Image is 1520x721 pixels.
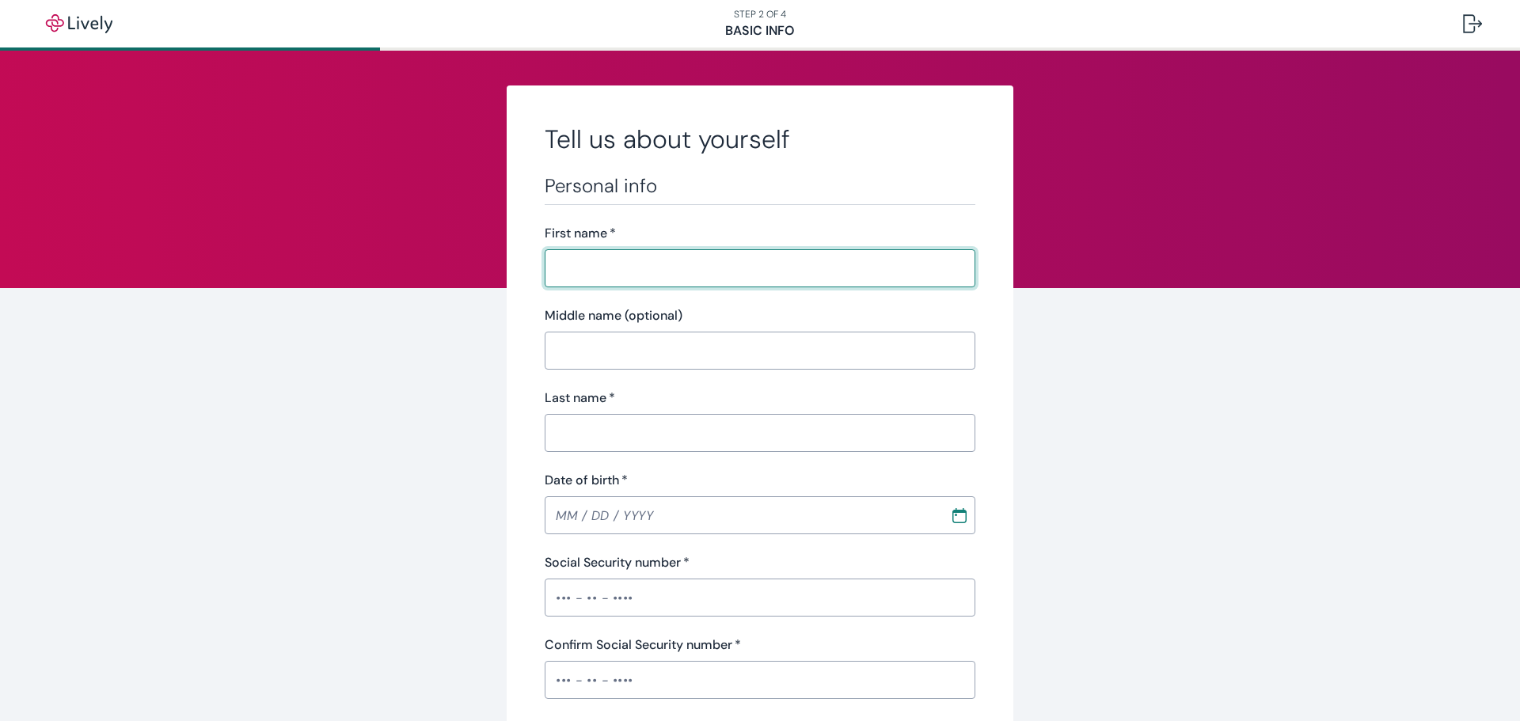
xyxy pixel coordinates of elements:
label: Social Security number [545,553,690,572]
input: ••• - •• - •••• [545,582,975,613]
img: Lively [35,14,123,33]
label: Confirm Social Security number [545,636,741,655]
label: Last name [545,389,615,408]
input: MM / DD / YYYY [545,499,939,531]
label: First name [545,224,616,243]
button: Log out [1450,5,1495,43]
input: ••• - •• - •••• [545,664,975,696]
svg: Calendar [952,507,967,523]
h3: Personal info [545,174,975,198]
h2: Tell us about yourself [545,123,975,155]
button: Choose date [945,501,974,529]
label: Middle name (optional) [545,306,682,325]
label: Date of birth [545,471,628,490]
